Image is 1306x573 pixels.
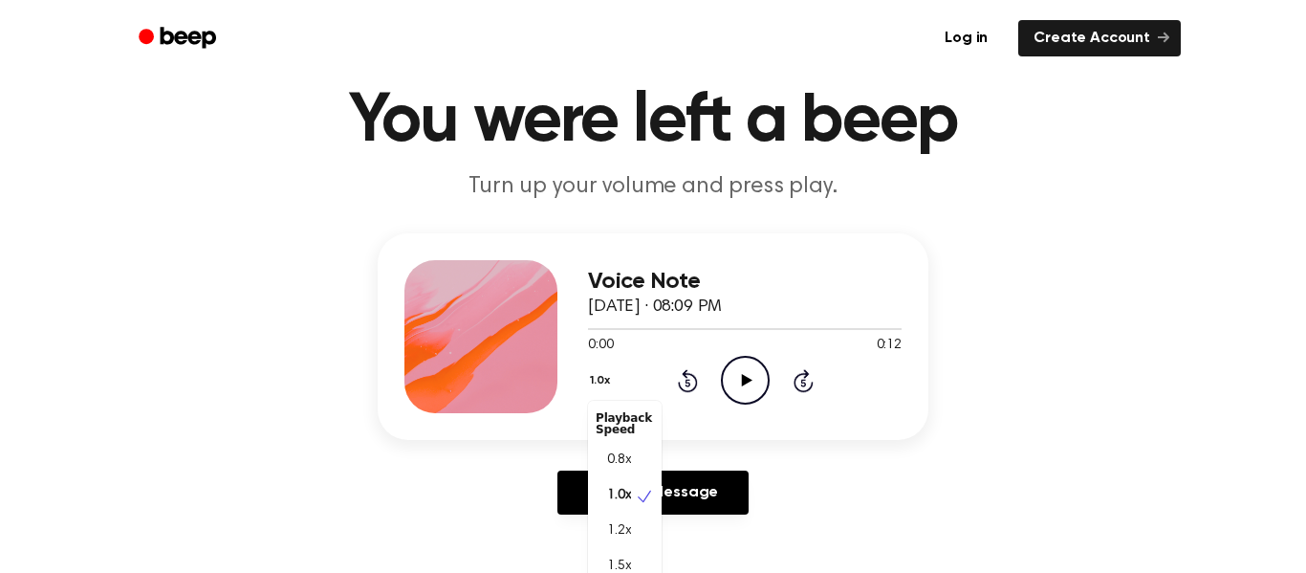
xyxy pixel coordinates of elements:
[607,451,631,471] span: 0.8x
[607,486,631,506] span: 1.0x
[588,364,617,397] button: 1.0x
[588,405,662,443] div: Playback Speed
[607,521,631,541] span: 1.2x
